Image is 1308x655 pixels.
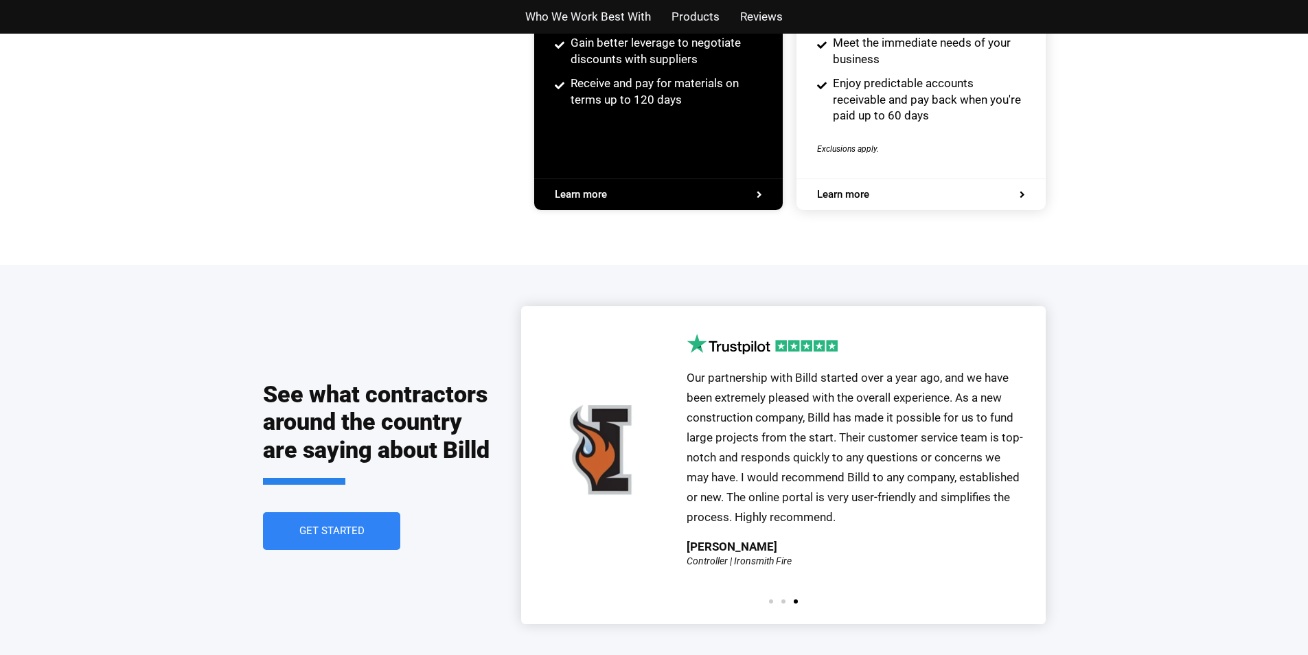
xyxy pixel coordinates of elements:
a: Reviews [740,7,783,27]
div: Controller | Ironsmith Fire [687,556,792,566]
span: Our partnership with Billd started over a year ago, and we have been extremely pleased with the o... [687,371,1023,523]
span: Learn more [817,189,869,200]
span: Go to slide 2 [781,599,785,604]
span: Get Started [299,526,364,536]
a: Who We Work Best With [525,7,651,27]
span: Exclusions apply. [817,144,879,154]
div: [PERSON_NAME] [687,541,777,553]
span: Meet the immediate needs of your business [829,35,1025,68]
a: Products [672,7,720,27]
a: Learn more [555,189,762,200]
div: 3 / 3 [542,334,1025,585]
span: Go to slide 1 [769,599,773,604]
span: Enjoy predictable accounts receivable and pay back when you're paid up to 60 days [829,76,1025,124]
h2: See what contractors around the country are saying about Billd [263,380,494,485]
span: Go to slide 3 [794,599,798,604]
a: Learn more [817,189,1024,200]
span: Gain better leverage to negotiate discounts with suppliers [567,35,763,68]
a: Get Started [263,512,400,550]
span: Receive and pay for materials on terms up to 120 days [567,76,763,108]
span: Learn more [555,189,607,200]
